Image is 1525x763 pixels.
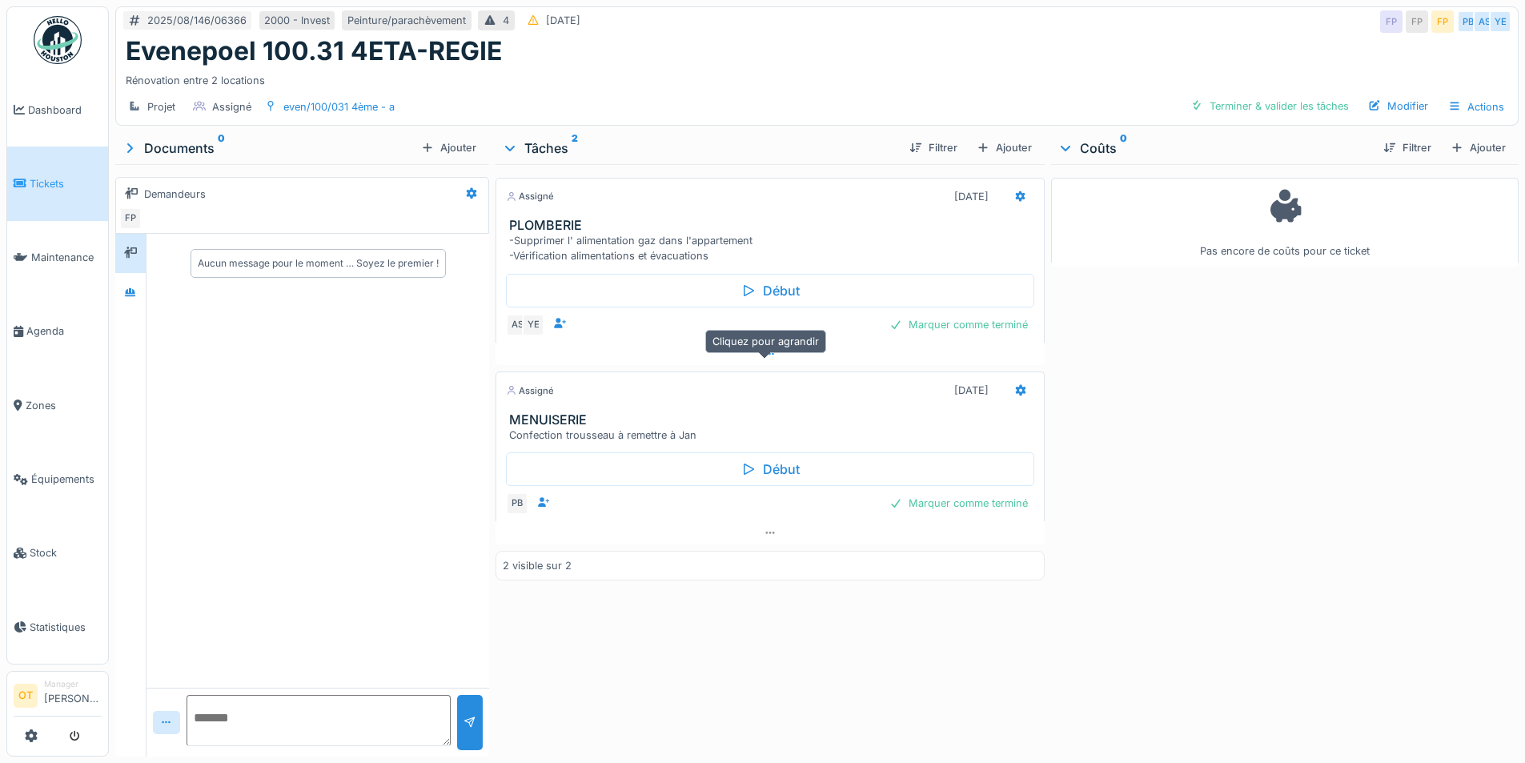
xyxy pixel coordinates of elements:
[1362,95,1435,117] div: Modifier
[126,66,1508,88] div: Rénovation entre 2 locations
[7,73,108,147] a: Dashboard
[1184,95,1355,117] div: Terminer & valider les tâches
[509,218,1037,233] h3: PLOMBERIE
[7,147,108,220] a: Tickets
[28,102,102,118] span: Dashboard
[1120,139,1127,158] sup: 0
[7,221,108,295] a: Maintenance
[883,492,1034,514] div: Marquer comme terminé
[7,590,108,664] a: Statistiques
[1444,137,1512,159] div: Ajouter
[1489,10,1511,33] div: YE
[1057,139,1370,158] div: Coûts
[509,428,1037,443] div: Confection trousseau à remettre à Jan
[503,558,572,573] div: 2 visible sur 2
[26,323,102,339] span: Agenda
[1457,10,1479,33] div: PB
[7,295,108,368] a: Agenda
[506,492,528,515] div: PB
[1441,95,1511,118] div: Actions
[1380,10,1403,33] div: FP
[283,99,395,114] div: even/100/031 4ème - a
[144,187,206,202] div: Demandeurs
[1431,10,1454,33] div: FP
[7,516,108,590] a: Stock
[7,368,108,442] a: Zones
[44,678,102,690] div: Manager
[506,314,528,336] div: AS
[503,13,509,28] div: 4
[30,176,102,191] span: Tickets
[26,398,102,413] span: Zones
[30,545,102,560] span: Stock
[1406,10,1428,33] div: FP
[546,13,580,28] div: [DATE]
[502,139,896,158] div: Tâches
[122,139,415,158] div: Documents
[7,442,108,516] a: Équipements
[347,13,466,28] div: Peinture/parachèvement
[1061,185,1508,259] div: Pas encore de coûts pour ce ticket
[198,256,439,271] div: Aucun message pour le moment … Soyez le premier !
[218,139,225,158] sup: 0
[119,207,142,230] div: FP
[212,99,251,114] div: Assigné
[14,684,38,708] li: OT
[264,13,330,28] div: 2000 - Invest
[509,412,1037,428] h3: MENUISERIE
[970,137,1038,159] div: Ajouter
[415,137,483,159] div: Ajouter
[31,250,102,265] span: Maintenance
[147,99,175,114] div: Projet
[126,36,502,66] h1: Evenepoel 100.31 4ETA-REGIE
[883,314,1034,335] div: Marquer comme terminé
[31,472,102,487] span: Équipements
[506,274,1033,307] div: Début
[506,190,554,203] div: Assigné
[705,330,826,353] div: Cliquez pour agrandir
[1473,10,1495,33] div: AS
[954,383,989,398] div: [DATE]
[954,189,989,204] div: [DATE]
[903,137,964,159] div: Filtrer
[572,139,578,158] sup: 2
[30,620,102,635] span: Statistiques
[147,13,247,28] div: 2025/08/146/06366
[522,314,544,336] div: YE
[14,678,102,717] a: OT Manager[PERSON_NAME]
[509,233,1037,263] div: -Supprimer l' alimentation gaz dans l'appartement -Vérification alimentations et évacuations
[506,452,1033,486] div: Début
[44,678,102,713] li: [PERSON_NAME]
[1377,137,1438,159] div: Filtrer
[506,384,554,398] div: Assigné
[34,16,82,64] img: Badge_color-CXgf-gQk.svg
